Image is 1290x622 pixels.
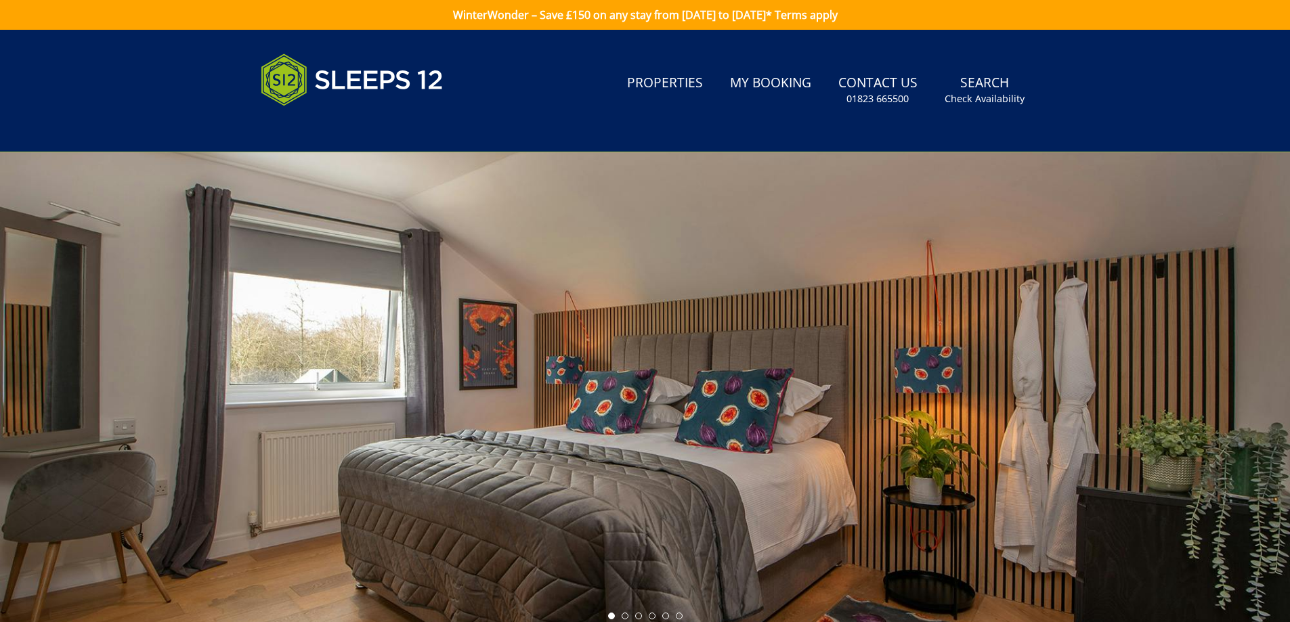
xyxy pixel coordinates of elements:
[846,92,909,106] small: 01823 665500
[261,46,444,114] img: Sleeps 12
[254,122,396,133] iframe: Customer reviews powered by Trustpilot
[939,68,1030,112] a: SearchCheck Availability
[833,68,923,112] a: Contact Us01823 665500
[622,68,708,99] a: Properties
[945,92,1025,106] small: Check Availability
[725,68,817,99] a: My Booking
